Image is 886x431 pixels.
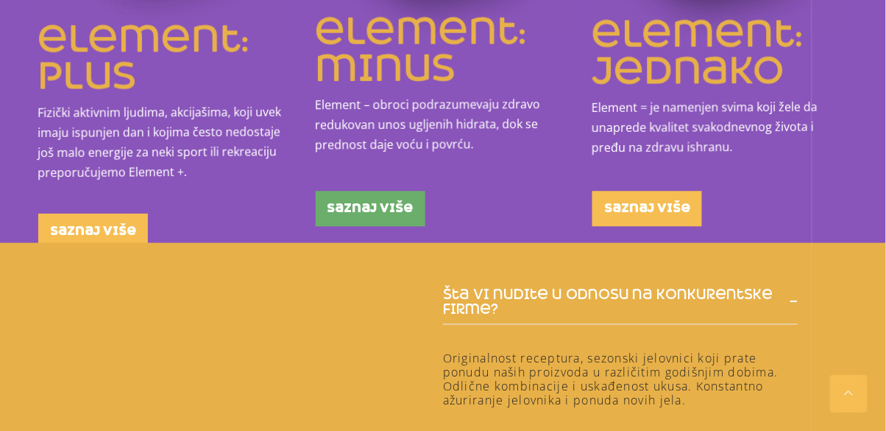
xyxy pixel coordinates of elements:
[38,15,249,101] a: element: plus
[443,352,798,409] h6: Originalnost receptura, sezonski jelovnici koji prate ponudu naših proizvoda u različitim godišnj...
[38,214,148,249] a: saznaj više
[315,7,526,93] a: element: minus
[50,225,136,237] span: saznaj više
[592,10,803,96] a: element: jednako
[316,191,425,226] a: saznaj više
[38,103,292,184] p: Fizički aktivnim ljudima, akcijašima, koji uvek imaju ispunjen dan i kojima često nedostaje još m...
[315,95,570,156] p: Element – obroci podrazumevaju zdravo redukovan unos ugljenih hidrata, dok se prednost daje voću ...
[443,287,776,317] span: šta vi nudite u odnosu na konkurentske firme?
[604,203,690,214] span: saznaj više
[327,203,414,214] span: saznaj više
[592,98,846,159] p: Element = je namenjen svima koji žele da unaprede kvalitet svakodnevnog života i pređu na zdravu ...
[592,191,702,226] a: saznaj više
